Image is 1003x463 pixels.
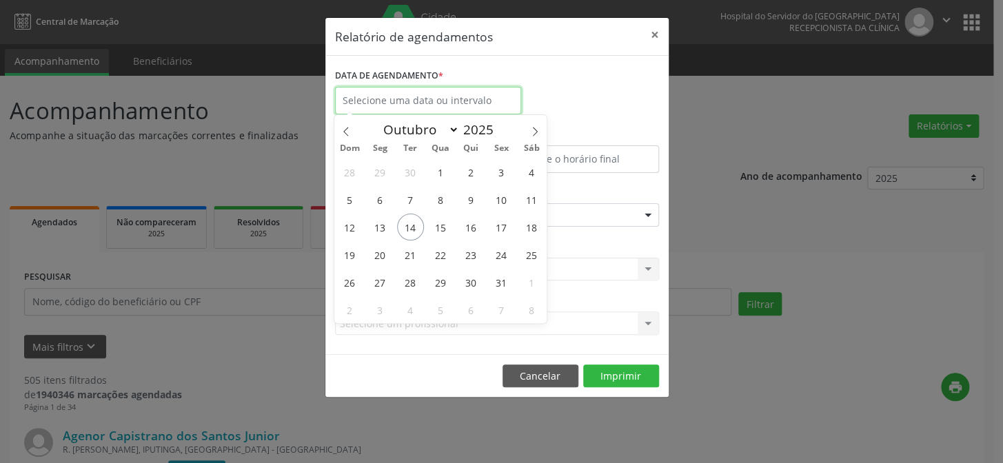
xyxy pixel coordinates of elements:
span: Novembro 4, 2025 [397,296,424,323]
input: Selecione uma data ou intervalo [335,87,521,114]
span: Outubro 21, 2025 [397,241,424,268]
span: Seg [365,144,395,153]
span: Novembro 8, 2025 [518,296,545,323]
span: Outubro 24, 2025 [487,241,514,268]
span: Ter [395,144,425,153]
span: Qui [456,144,486,153]
select: Month [376,120,459,139]
span: Outubro 22, 2025 [427,241,454,268]
button: Close [641,18,669,52]
span: Outubro 1, 2025 [427,158,454,185]
span: Outubro 25, 2025 [518,241,545,268]
span: Novembro 2, 2025 [336,296,363,323]
span: Dom [334,144,365,153]
span: Outubro 19, 2025 [336,241,363,268]
span: Outubro 2, 2025 [458,158,485,185]
span: Outubro 13, 2025 [367,214,394,240]
span: Outubro 14, 2025 [397,214,424,240]
span: Outubro 20, 2025 [367,241,394,268]
span: Setembro 30, 2025 [397,158,424,185]
span: Outubro 5, 2025 [336,186,363,213]
span: Sex [486,144,516,153]
span: Novembro 7, 2025 [487,296,514,323]
label: ATÉ [500,124,659,145]
h5: Relatório de agendamentos [335,28,493,45]
span: Outubro 29, 2025 [427,269,454,296]
span: Outubro 28, 2025 [397,269,424,296]
span: Outubro 4, 2025 [518,158,545,185]
span: Outubro 18, 2025 [518,214,545,240]
span: Outubro 11, 2025 [518,186,545,213]
span: Outubro 23, 2025 [458,241,485,268]
span: Outubro 30, 2025 [458,269,485,296]
span: Outubro 10, 2025 [487,186,514,213]
span: Novembro 1, 2025 [518,269,545,296]
input: Year [459,121,505,138]
span: Outubro 7, 2025 [397,186,424,213]
span: Outubro 15, 2025 [427,214,454,240]
span: Setembro 28, 2025 [336,158,363,185]
span: Outubro 6, 2025 [367,186,394,213]
span: Sáb [516,144,547,153]
input: Selecione o horário final [500,145,659,173]
span: Novembro 3, 2025 [367,296,394,323]
span: Setembro 29, 2025 [367,158,394,185]
span: Outubro 9, 2025 [458,186,485,213]
span: Outubro 27, 2025 [367,269,394,296]
button: Imprimir [583,364,659,388]
span: Outubro 31, 2025 [487,269,514,296]
span: Outubro 8, 2025 [427,186,454,213]
button: Cancelar [503,364,578,388]
span: Outubro 17, 2025 [487,214,514,240]
span: Outubro 16, 2025 [458,214,485,240]
span: Novembro 5, 2025 [427,296,454,323]
span: Novembro 6, 2025 [458,296,485,323]
span: Outubro 12, 2025 [336,214,363,240]
span: Qua [425,144,456,153]
label: DATA DE AGENDAMENTO [335,65,443,87]
span: Outubro 26, 2025 [336,269,363,296]
span: Outubro 3, 2025 [487,158,514,185]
